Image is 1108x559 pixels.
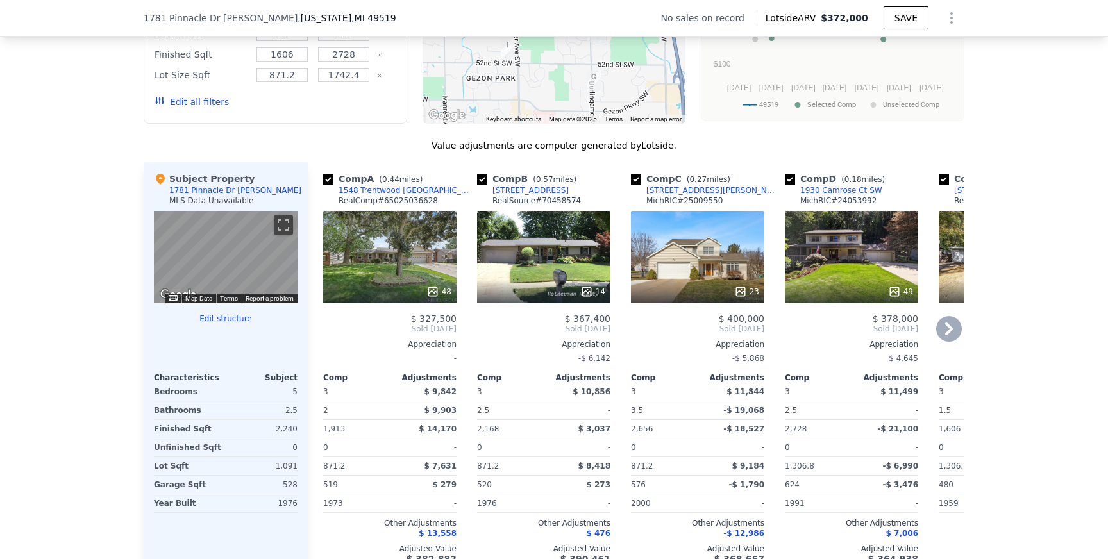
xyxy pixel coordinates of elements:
[228,438,298,456] div: 0
[323,372,390,383] div: Comp
[844,175,862,184] span: 0.18
[823,83,847,92] text: [DATE]
[785,339,918,349] div: Appreciation
[807,101,856,109] text: Selected Comp
[586,480,610,489] span: $ 273
[800,196,877,206] div: MichRIC # 24053992
[154,494,223,512] div: Year Built
[228,383,298,401] div: 5
[939,480,953,489] span: 480
[154,383,223,401] div: Bedrooms
[323,494,387,512] div: 1973
[374,175,428,184] span: ( miles)
[411,313,457,324] span: $ 327,500
[877,424,918,433] span: -$ 21,100
[631,424,653,433] span: 2,656
[323,424,345,433] span: 1,913
[785,480,800,489] span: 624
[477,518,610,528] div: Other Adjustments
[785,494,849,512] div: 1991
[631,462,653,471] span: 871.2
[185,294,212,303] button: Map Data
[157,287,199,303] img: Google
[766,12,821,24] span: Lotside ARV
[323,185,472,196] a: 1548 Trentwood [GEOGRAPHIC_DATA]
[631,544,764,554] div: Adjusted Value
[155,96,229,108] button: Edit all filters
[887,83,911,92] text: [DATE]
[759,101,778,109] text: 49519
[714,60,731,69] text: $100
[169,185,301,196] div: 1781 Pinnacle Dr [PERSON_NAME]
[939,424,961,433] span: 1,606
[698,372,764,383] div: Adjustments
[528,175,582,184] span: ( miles)
[144,139,964,152] div: Value adjustments are computer generated by Lotside .
[759,83,784,92] text: [DATE]
[492,196,581,206] div: RealSource # 70458574
[631,518,764,528] div: Other Adjustments
[700,438,764,456] div: -
[605,115,623,122] a: Terms (opens in new tab)
[154,457,223,475] div: Lot Sqft
[854,494,918,512] div: -
[169,196,254,206] div: MLS Data Unavailable
[298,12,396,24] span: , [US_STATE]
[486,115,541,124] button: Keyboard shortcuts
[631,494,695,512] div: 2000
[157,287,199,303] a: Open this area in Google Maps (opens a new window)
[323,172,428,185] div: Comp A
[426,107,468,124] a: Open this area in Google Maps (opens a new window)
[274,215,293,235] button: Toggle fullscreen view
[477,324,610,334] span: Sold [DATE]
[546,438,610,456] div: -
[954,185,1087,196] div: [STREET_ADDRESS][PERSON_NAME][PERSON_NAME]
[836,175,890,184] span: ( miles)
[852,372,918,383] div: Adjustments
[939,462,968,471] span: 1,306.8
[544,372,610,383] div: Adjustments
[220,295,238,302] a: Terms (opens in new tab)
[546,494,610,512] div: -
[226,372,298,383] div: Subject
[785,401,849,419] div: 2.5
[661,12,755,24] div: No sales on record
[919,83,944,92] text: [DATE]
[689,175,707,184] span: 0.27
[419,424,457,433] span: $ 14,170
[419,529,457,538] span: $ 13,558
[492,185,569,196] div: [STREET_ADDRESS]
[586,529,610,538] span: $ 476
[700,494,764,512] div: -
[785,387,790,396] span: 3
[477,494,541,512] div: 1976
[154,401,223,419] div: Bathrooms
[477,185,569,196] a: [STREET_ADDRESS]
[884,6,928,29] button: SAVE
[631,401,695,419] div: 3.5
[719,313,764,324] span: $ 400,000
[477,480,492,489] span: 520
[382,175,399,184] span: 0.44
[631,324,764,334] span: Sold [DATE]
[323,349,457,367] div: -
[785,372,852,383] div: Comp
[154,313,298,324] button: Edit structure
[565,313,610,324] span: $ 367,400
[228,494,298,512] div: 1976
[939,339,1072,349] div: Appreciation
[785,172,890,185] div: Comp D
[573,387,610,396] span: $ 10,856
[939,387,944,396] span: 3
[228,457,298,475] div: 1,091
[323,480,338,489] span: 519
[821,13,868,23] span: $372,000
[785,185,882,196] a: 1930 Camrose Ct SW
[154,372,226,383] div: Characteristics
[726,387,764,396] span: $ 11,844
[155,66,249,84] div: Lot Size Sqft
[800,185,882,196] div: 1930 Camrose Ct SW
[734,285,759,298] div: 23
[432,480,457,489] span: $ 279
[785,518,918,528] div: Other Adjustments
